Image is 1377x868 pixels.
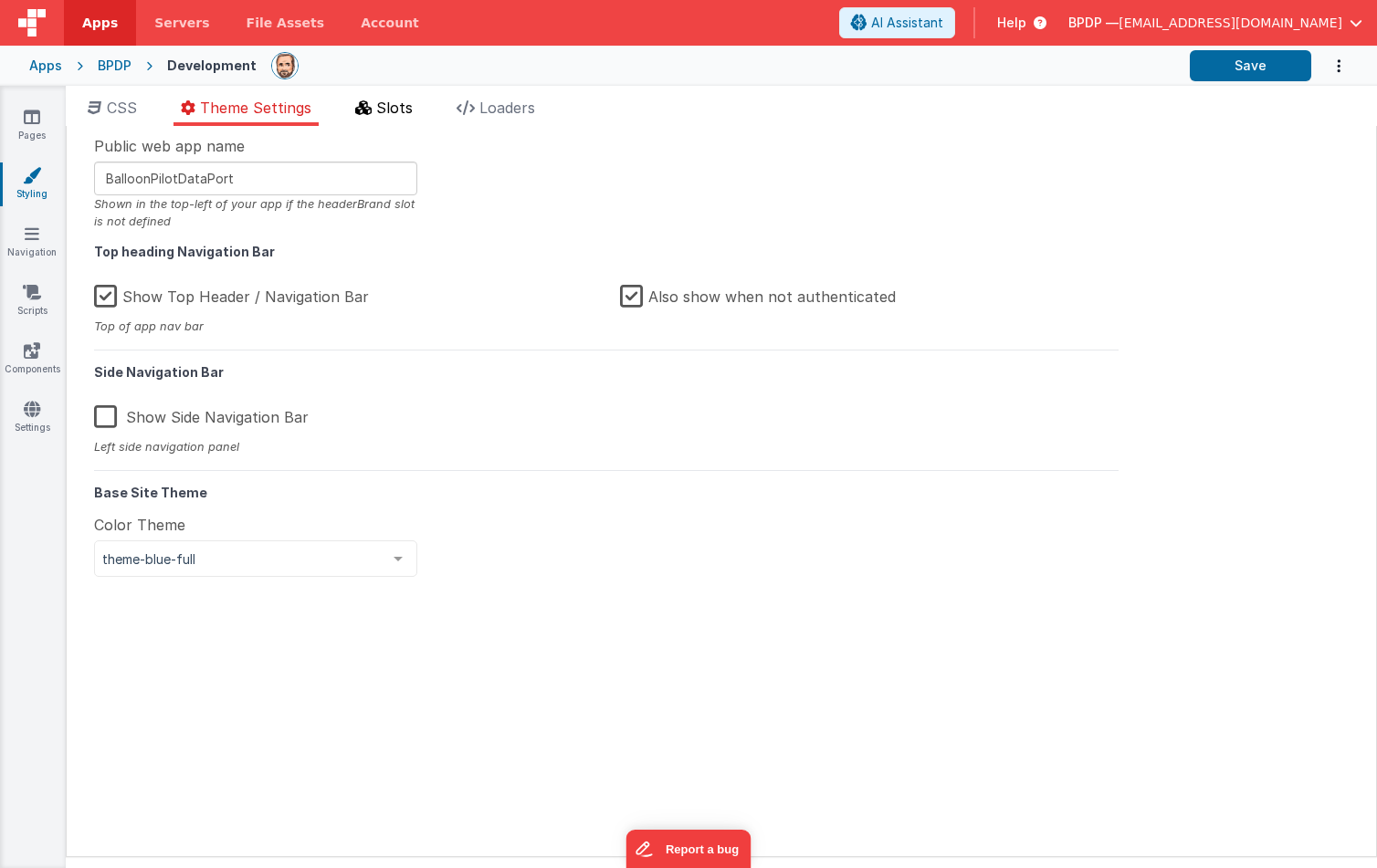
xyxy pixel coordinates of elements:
[107,99,137,117] span: CSS
[626,830,752,868] iframe: Marker.io feedback button
[272,53,298,78] img: 75c0bc63b3a35de0e36ec8009b6401ad
[871,14,943,32] span: AI Assistant
[247,14,325,32] span: File Assets
[98,57,131,75] div: BPDP
[94,438,593,455] div: Left side navigation panel
[102,550,380,569] span: theme-blue-full
[1119,14,1342,32] span: [EMAIL_ADDRESS][DOMAIN_NAME]
[167,57,257,75] div: Development
[376,99,413,117] span: Slots
[94,394,309,434] label: Show Side Navigation Bar
[1190,50,1311,81] button: Save
[94,195,417,230] div: Shown in the top-left of your app if the headerBrand slot is not defined
[94,135,245,157] span: Public web app name
[94,514,185,536] span: Color Theme
[94,318,593,335] div: Top of app nav bar
[200,99,311,117] span: Theme Settings
[82,14,118,32] span: Apps
[839,7,955,38] button: AI Assistant
[94,245,1119,258] h5: Top heading Navigation Bar
[479,99,535,117] span: Loaders
[94,350,1119,379] h5: Side Navigation Bar
[1068,14,1362,32] button: BPDP — [EMAIL_ADDRESS][DOMAIN_NAME]
[997,14,1026,32] span: Help
[154,14,209,32] span: Servers
[94,274,369,313] label: Show Top Header / Navigation Bar
[29,57,62,75] div: Apps
[94,470,1119,499] h5: Base Site Theme
[1311,47,1348,85] button: Options
[620,274,896,313] label: Also show when not authenticated
[1068,14,1119,32] span: BPDP —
